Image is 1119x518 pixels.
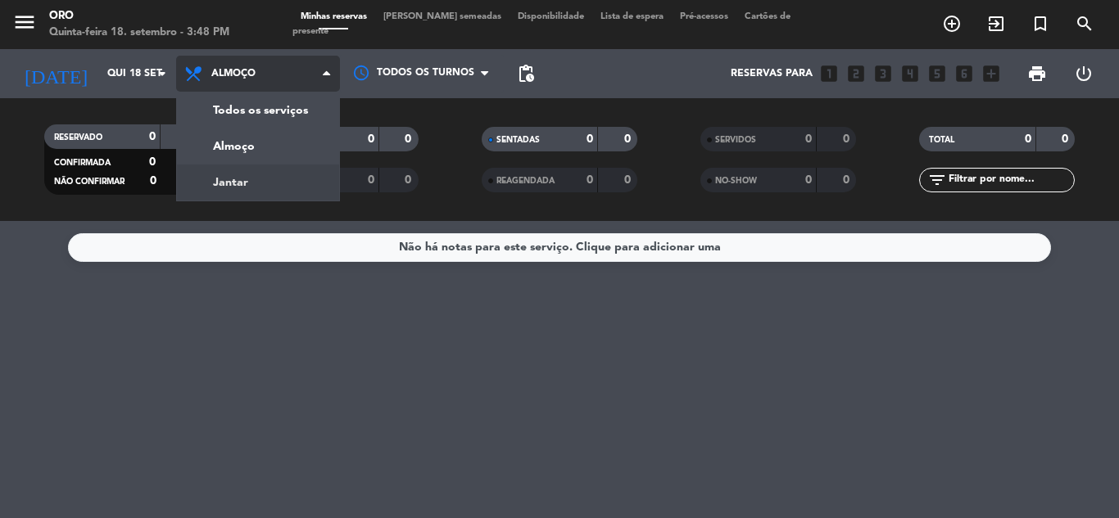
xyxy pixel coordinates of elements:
span: print [1027,64,1047,83]
strong: 0 [368,133,374,145]
span: NÃO CONFIRMAR [54,178,125,186]
i: looks_3 [872,63,894,84]
span: Cartões de presente [292,12,791,36]
strong: 0 [368,174,374,186]
strong: 0 [405,174,415,186]
strong: 0 [1062,133,1071,145]
div: LOG OUT [1060,49,1107,98]
i: looks_6 [954,63,975,84]
div: Oro [49,8,229,25]
i: turned_in_not [1031,14,1050,34]
strong: 0 [624,133,634,145]
i: looks_5 [926,63,948,84]
strong: 0 [149,131,156,142]
div: Quinta-feira 18. setembro - 3:48 PM [49,25,229,41]
strong: 0 [843,174,853,186]
i: add_circle_outline [942,14,962,34]
strong: 0 [805,133,812,145]
i: search [1075,14,1094,34]
i: exit_to_app [986,14,1006,34]
span: Reservas para [731,68,813,79]
a: Todos os serviços [177,92,339,128]
i: [DATE] [12,56,99,92]
span: REAGENDADA [496,177,555,185]
strong: 0 [587,174,593,186]
i: power_settings_new [1074,64,1094,83]
strong: 0 [587,133,593,145]
span: [PERSON_NAME] semeadas [375,12,510,21]
input: Filtrar por nome... [947,171,1074,189]
div: Não há notas para este serviço. Clique para adicionar uma [399,238,721,257]
strong: 0 [805,174,812,186]
span: SENTADAS [496,136,540,144]
i: menu [12,10,37,34]
span: Lista de espera [592,12,672,21]
span: Minhas reservas [292,12,375,21]
span: Almoço [211,68,256,79]
strong: 0 [150,175,156,187]
i: filter_list [927,170,947,190]
strong: 0 [149,156,156,168]
strong: 0 [405,133,415,145]
span: NO-SHOW [715,177,757,185]
span: SERVIDOS [715,136,756,144]
i: looks_one [818,63,840,84]
span: TOTAL [929,136,954,144]
i: add_box [981,63,1002,84]
a: Jantar [177,164,339,200]
strong: 0 [843,133,853,145]
strong: 0 [624,174,634,186]
i: arrow_drop_down [152,64,172,83]
i: looks_4 [899,63,921,84]
span: CONFIRMADA [54,159,111,167]
strong: 0 [1025,133,1031,145]
span: RESERVADO [54,133,102,142]
a: Almoço [177,128,339,164]
span: Disponibilidade [510,12,592,21]
span: pending_actions [516,64,536,83]
i: looks_two [845,63,867,84]
button: menu [12,10,37,40]
span: Pré-acessos [672,12,736,21]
